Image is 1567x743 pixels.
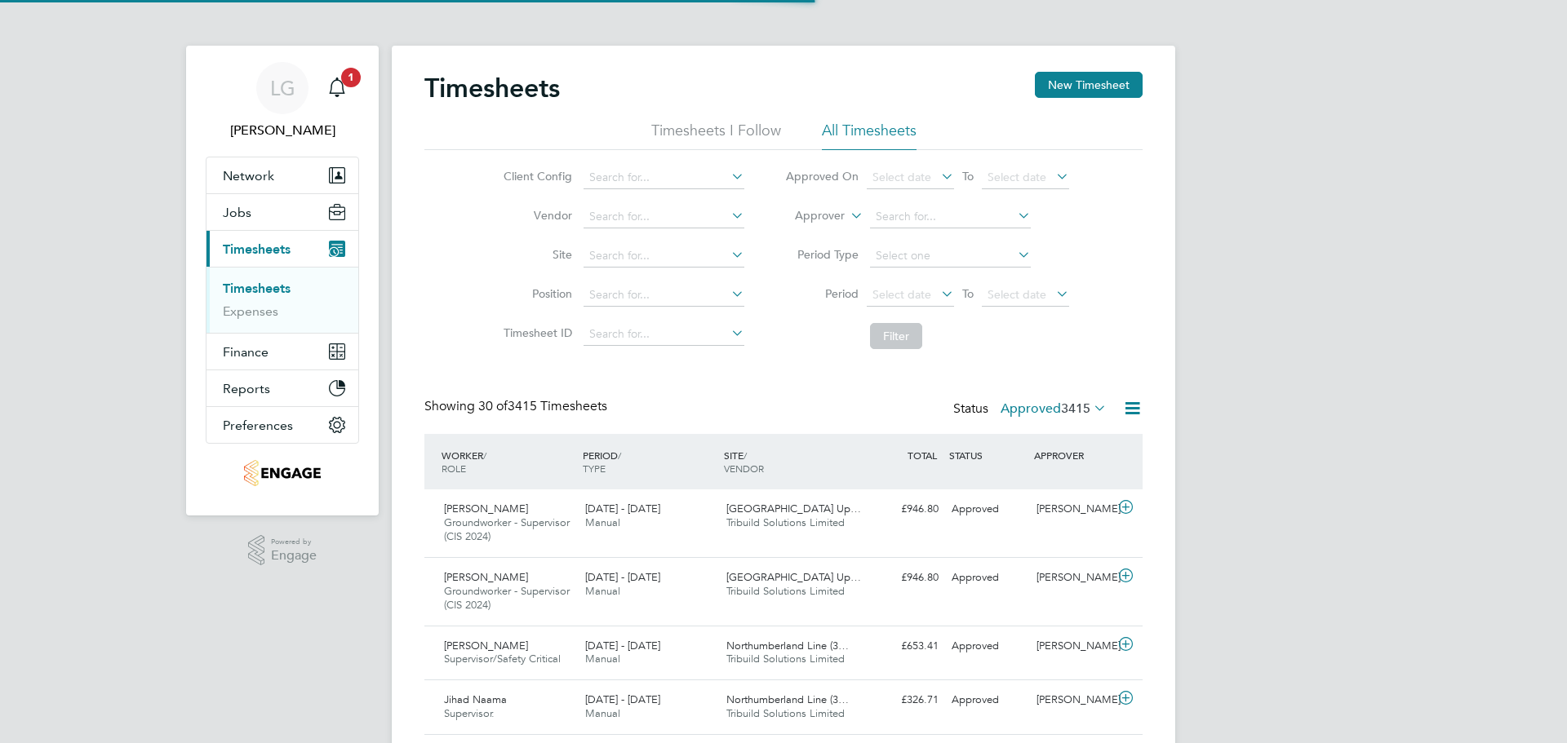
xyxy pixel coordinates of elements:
[499,325,572,340] label: Timesheet ID
[585,639,660,652] span: [DATE] - [DATE]
[206,231,358,267] button: Timesheets
[726,584,845,598] span: Tribuild Solutions Limited
[442,462,466,475] span: ROLE
[584,284,744,307] input: Search for...
[499,247,572,262] label: Site
[585,692,660,706] span: [DATE] - [DATE]
[726,706,845,720] span: Tribuild Solutions Limited
[223,205,251,220] span: Jobs
[908,449,937,462] span: TOTAL
[585,706,620,720] span: Manual
[478,398,508,414] span: 30 of
[585,502,660,515] span: [DATE] - [DATE]
[726,639,849,652] span: Northumberland Line (3…
[271,549,317,563] span: Engage
[785,286,859,301] label: Period
[223,281,291,296] a: Timesheets
[822,121,917,150] li: All Timesheets
[223,303,278,319] a: Expenses
[618,449,621,462] span: /
[870,245,1031,268] input: Select one
[499,286,572,301] label: Position
[726,502,861,515] span: [GEOGRAPHIC_DATA] Up…
[988,287,1046,302] span: Select date
[206,157,358,193] button: Network
[1061,400,1090,417] span: 3415
[444,706,495,720] span: Supervisor.
[424,398,610,415] div: Showing
[945,440,1030,470] div: STATUS
[444,584,570,612] span: Groundworker - Supervisor (CIS 2024)
[1035,72,1143,98] button: New Timesheet
[271,535,317,549] span: Powered by
[244,460,320,486] img: tribuildsolutions-logo-retina.png
[444,570,528,584] span: [PERSON_NAME]
[584,206,744,228] input: Search for...
[860,633,945,660] div: £653.41
[270,77,295,99] span: LG
[1030,440,1115,470] div: APPROVER
[726,570,861,584] span: [GEOGRAPHIC_DATA] Up…
[945,496,1030,523] div: Approved
[945,564,1030,591] div: Approved
[945,633,1030,660] div: Approved
[771,208,845,224] label: Approver
[444,652,561,666] span: Supervisor/Safety Critical
[585,515,620,529] span: Manual
[424,72,560,104] h2: Timesheets
[945,687,1030,714] div: Approved
[444,639,528,652] span: [PERSON_NAME]
[444,502,528,515] span: [PERSON_NAME]
[585,584,620,598] span: Manual
[870,206,1031,228] input: Search for...
[1030,564,1115,591] div: [PERSON_NAME]
[988,170,1046,184] span: Select date
[579,440,720,483] div: PERIOD
[223,168,274,184] span: Network
[248,535,317,566] a: Powered byEngage
[223,241,291,257] span: Timesheets
[726,515,845,529] span: Tribuild Solutions Limited
[223,418,293,433] span: Preferences
[872,170,931,184] span: Select date
[726,692,849,706] span: Northumberland Line (3…
[1030,496,1115,523] div: [PERSON_NAME]
[1030,687,1115,714] div: [PERSON_NAME]
[584,323,744,346] input: Search for...
[744,449,747,462] span: /
[957,166,979,187] span: To
[720,440,861,483] div: SITE
[206,407,358,443] button: Preferences
[726,652,845,666] span: Tribuild Solutions Limited
[785,169,859,184] label: Approved On
[478,398,607,414] span: 3415 Timesheets
[957,283,979,304] span: To
[206,334,358,369] button: Finance
[206,121,359,140] span: Lee Garrity
[872,287,931,302] span: Select date
[206,267,358,333] div: Timesheets
[953,398,1110,421] div: Status
[583,462,606,475] span: TYPE
[860,564,945,591] div: £946.80
[499,169,572,184] label: Client Config
[1001,400,1107,417] label: Approved
[321,62,353,114] a: 1
[444,692,507,706] span: Jihad Naama
[206,194,358,230] button: Jobs
[483,449,486,462] span: /
[785,247,859,262] label: Period Type
[223,381,270,396] span: Reports
[651,121,781,150] li: Timesheets I Follow
[585,652,620,666] span: Manual
[724,462,764,475] span: VENDOR
[1030,633,1115,660] div: [PERSON_NAME]
[444,515,570,543] span: Groundworker - Supervisor (CIS 2024)
[186,46,379,515] nav: Main navigation
[223,344,269,360] span: Finance
[341,68,361,87] span: 1
[584,166,744,189] input: Search for...
[584,245,744,268] input: Search for...
[206,460,359,486] a: Go to home page
[499,208,572,223] label: Vendor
